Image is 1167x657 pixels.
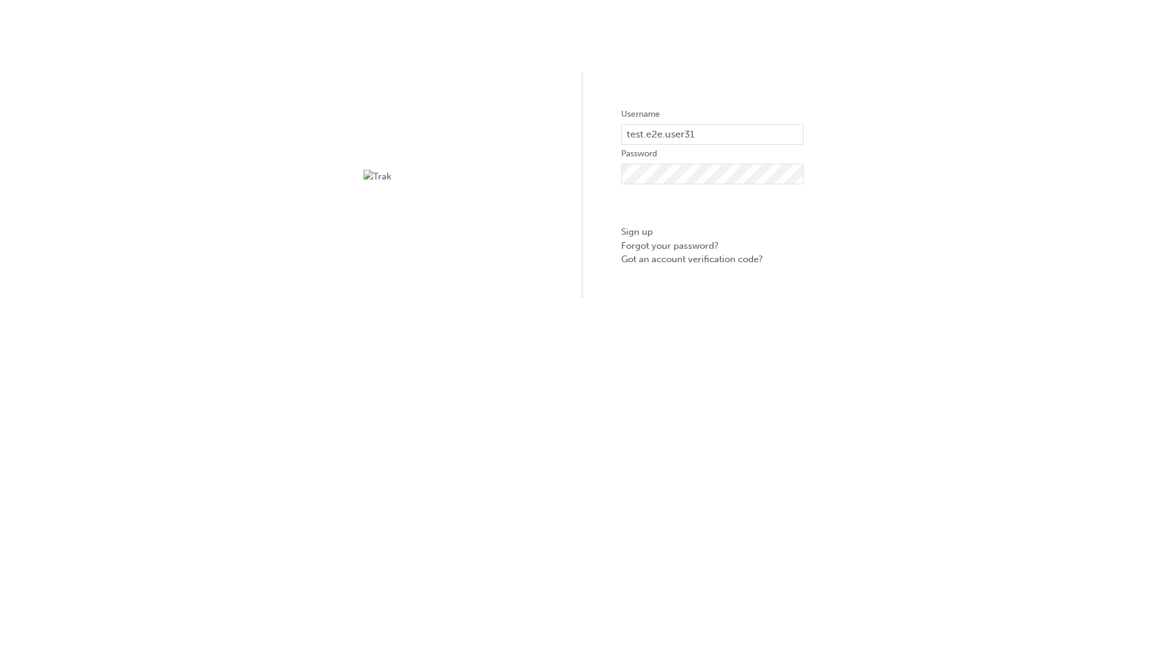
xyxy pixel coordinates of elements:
[621,147,804,161] label: Password
[621,239,804,253] a: Forgot your password?
[621,193,804,217] button: Sign In
[363,170,546,184] img: Trak
[621,225,804,239] a: Sign up
[621,107,804,122] label: Username
[621,252,804,266] a: Got an account verification code?
[621,124,804,145] input: Username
